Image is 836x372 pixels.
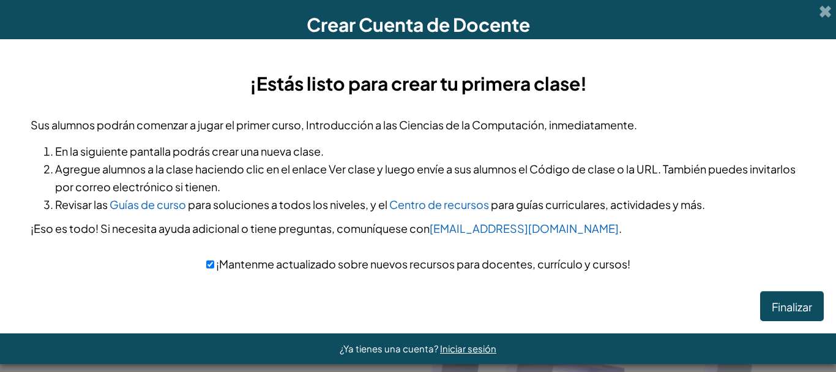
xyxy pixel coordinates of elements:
font: . [619,221,622,235]
font: para soluciones a todos los niveles, y el [188,197,387,211]
font: Revisar las [55,197,108,211]
font: ¡Mantenme actualizado sobre nuevos recursos para docentes, currículo y cursos! [216,257,630,271]
a: [EMAIL_ADDRESS][DOMAIN_NAME] [430,221,619,235]
a: Centro de recursos [389,197,489,211]
a: Guías de curso [110,197,186,211]
font: Crear Cuenta de Docente [307,13,530,36]
font: Agregue alumnos a la clase haciendo clic en el enlace Ver clase y luego envíe a sus alumnos el Có... [55,162,796,194]
a: Iniciar sesión [440,343,496,354]
font: ¡Eso es todo! Si necesita ayuda adicional o tiene preguntas, comuníquese con [31,221,430,235]
font: ¡Estás listo para crear tu primera clase! [250,72,587,95]
font: para guías curriculares, actividades y más. [491,197,705,211]
font: ¿Ya tienes una cuenta? [340,343,438,354]
font: Finalizar [772,300,812,314]
font: Sus alumnos podrán comenzar a jugar el primer curso, Introducción a las Ciencias de la Computació... [31,118,637,132]
button: Finalizar [760,291,824,321]
font: En la siguiente pantalla podrás crear una nueva clase. [55,144,324,158]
